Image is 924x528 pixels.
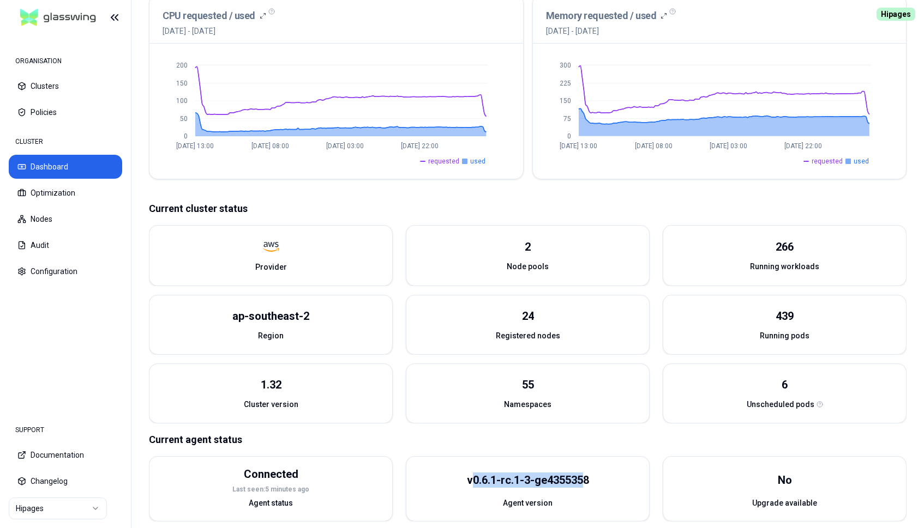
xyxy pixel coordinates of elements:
span: Agent version [503,497,553,508]
span: [DATE] - [DATE] [163,26,266,37]
tspan: [DATE] 08:00 [251,142,289,150]
img: aws [263,239,279,255]
div: 266 [776,239,794,254]
tspan: [DATE] 22:00 [401,142,439,150]
tspan: 100 [176,97,188,105]
tspan: [DATE] 13:00 [176,142,214,150]
tspan: 0 [184,132,188,140]
div: CLUSTER [9,131,122,153]
div: 1.32 [261,377,281,392]
div: Connected [244,466,298,482]
div: ORGANISATION [9,50,122,72]
tspan: 150 [559,97,571,105]
tspan: 150 [176,80,188,87]
div: v0.6.1-rc.1-3-ge4355358 [467,472,589,488]
tspan: 50 [180,115,188,123]
div: 6 [782,377,788,392]
tspan: 225 [559,80,571,87]
span: Provider [255,262,287,272]
div: 55 [522,377,534,392]
div: 2 [525,239,531,254]
tspan: [DATE] 03:00 [710,142,747,150]
span: Cluster version [244,399,298,410]
tspan: 300 [559,62,571,69]
span: Node pools [507,261,549,272]
span: Upgrade available [752,497,817,508]
img: GlassWing [16,5,100,31]
span: Namespaces [504,399,551,410]
tspan: [DATE] 13:00 [560,142,597,150]
span: [DATE] - [DATE] [546,26,668,37]
span: requested [428,157,459,166]
button: Optimization [9,181,122,205]
span: Running pods [760,330,809,341]
div: 24 [522,308,534,324]
div: ap-southeast-2 [232,308,309,324]
h3: Memory requested / used [546,8,657,23]
button: Documentation [9,443,122,467]
button: Configuration [9,259,122,283]
div: 439 [776,308,794,324]
span: used [470,157,485,166]
button: Policies [9,100,122,124]
button: Nodes [9,207,122,231]
tspan: 200 [176,62,188,69]
span: Running workloads [750,261,819,272]
div: Last seen: 5 minutes ago [232,485,309,494]
span: Unscheduled pods [747,399,814,410]
button: Clusters [9,74,122,98]
p: Current cluster status [149,201,907,216]
tspan: [DATE] 22:00 [784,142,822,150]
button: Audit [9,233,122,257]
button: Changelog [9,469,122,493]
p: Current agent status [149,432,907,447]
tspan: [DATE] 08:00 [634,142,672,150]
tspan: [DATE] 03:00 [326,142,364,150]
span: Hipages [877,8,915,21]
div: No [778,472,792,488]
span: Registered nodes [496,330,560,341]
h3: CPU requested / used [163,8,255,23]
span: Region [258,330,284,341]
span: Agent status [249,497,293,508]
span: used [854,157,869,166]
button: Dashboard [9,155,122,179]
div: SUPPORT [9,419,122,441]
span: requested [812,157,843,166]
tspan: 75 [563,115,571,123]
tspan: 0 [567,132,571,140]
